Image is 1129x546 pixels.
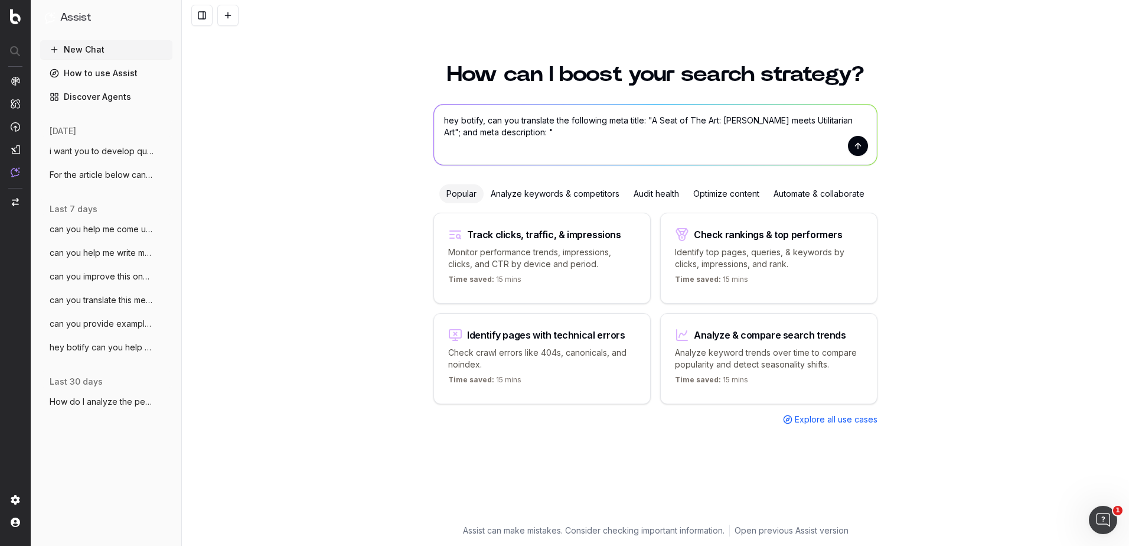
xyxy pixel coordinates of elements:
[40,338,172,357] button: hey botify can you help me translate thi
[50,376,103,388] span: last 30 days
[40,165,172,184] button: For the article below can you come up wi
[675,275,748,289] p: 15 mins
[675,375,748,389] p: 15 mins
[735,525,849,537] a: Open previous Assist version
[467,230,621,239] div: Track clicks, traffic, & impressions
[40,142,172,161] button: i want you to develop quests for a quiz
[694,330,846,340] div: Analyze & compare search trends
[686,184,766,203] div: Optimize content
[766,184,872,203] div: Automate & collaborate
[40,87,172,106] a: Discover Agents
[694,230,843,239] div: Check rankings & top performers
[448,375,494,384] span: Time saved:
[50,145,154,157] span: i want you to develop quests for a quiz
[45,12,56,23] img: Assist
[50,342,154,353] span: hey botify can you help me translate thi
[675,347,863,370] p: Analyze keyword trends over time to compare popularity and detect seasonality shifts.
[60,9,91,26] h1: Assist
[40,314,172,333] button: can you provide examples or suggestions
[675,275,721,284] span: Time saved:
[40,220,172,239] button: can you help me come up with a suitable
[795,414,877,425] span: Explore all use cases
[50,203,97,215] span: last 7 days
[11,99,20,109] img: Intelligence
[448,246,636,270] p: Monitor performance trends, impressions, clicks, and CTR by device and period.
[50,318,154,330] span: can you provide examples or suggestions
[50,223,154,235] span: can you help me come up with a suitable
[1113,506,1123,515] span: 1
[627,184,686,203] div: Audit health
[448,275,521,289] p: 15 mins
[11,76,20,86] img: Analytics
[40,392,172,411] button: How do I analyze the performance of cert
[434,105,877,165] textarea: hey botify, can you translate the following meta title: "A Seat of The Art: [PERSON_NAME] meets U...
[40,64,172,83] a: How to use Assist
[448,375,521,389] p: 15 mins
[484,184,627,203] div: Analyze keywords & competitors
[463,525,725,537] p: Assist can make mistakes. Consider checking important information.
[40,243,172,262] button: can you help me write meta title and met
[50,396,154,408] span: How do I analyze the performance of cert
[783,414,877,425] a: Explore all use cases
[675,375,721,384] span: Time saved:
[50,271,154,282] span: can you improve this onpage copy text fo
[11,495,20,505] img: Setting
[50,169,154,181] span: For the article below can you come up wi
[439,184,484,203] div: Popular
[50,247,154,259] span: can you help me write meta title and met
[11,122,20,132] img: Activation
[10,9,21,24] img: Botify logo
[448,275,494,284] span: Time saved:
[11,167,20,177] img: Assist
[40,40,172,59] button: New Chat
[40,267,172,286] button: can you improve this onpage copy text fo
[433,64,877,85] h1: How can I boost your search strategy?
[45,9,168,26] button: Assist
[448,347,636,370] p: Check crawl errors like 404s, canonicals, and noindex.
[11,145,20,154] img: Studio
[50,294,154,306] span: can you translate this meta title and de
[11,518,20,527] img: My account
[675,246,863,270] p: Identify top pages, queries, & keywords by clicks, impressions, and rank.
[1089,506,1117,534] iframe: Intercom live chat
[40,291,172,310] button: can you translate this meta title and de
[12,198,19,206] img: Switch project
[50,125,76,137] span: [DATE]
[467,330,625,340] div: Identify pages with technical errors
